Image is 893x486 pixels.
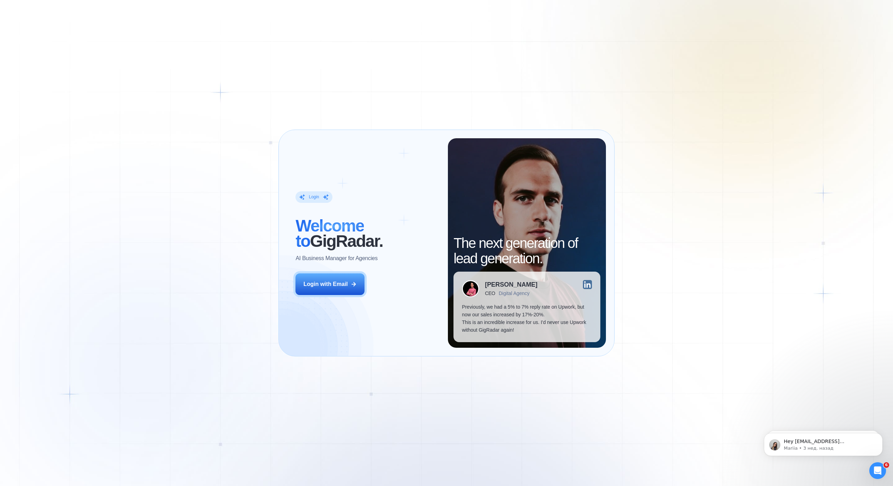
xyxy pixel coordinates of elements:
p: AI Business Manager for Agencies [295,255,377,262]
div: Login with Email [303,280,348,288]
div: Login [309,194,319,200]
p: Previously, we had a 5% to 7% reply rate on Upwork, but now our sales increased by 17%-20%. This ... [462,303,592,334]
span: Welcome to [295,216,364,250]
span: 6 [884,462,889,468]
div: CEO [485,290,495,296]
iframe: Intercom live chat [869,462,886,479]
div: Digital Agency [499,290,530,296]
h2: ‍ GigRadar. [295,218,440,249]
iframe: Intercom notifications сообщение [753,418,893,467]
button: Login with Email [295,273,365,295]
h2: The next generation of lead generation. [453,235,600,266]
div: [PERSON_NAME] [485,281,538,288]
